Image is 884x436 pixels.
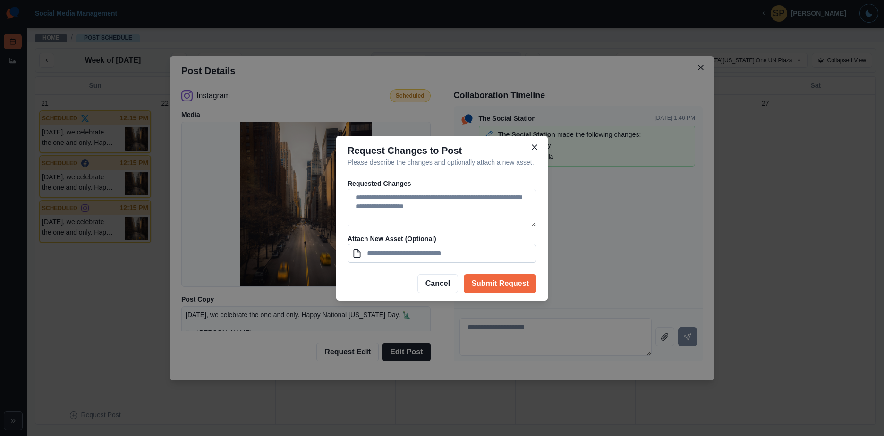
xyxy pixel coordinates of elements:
[348,179,536,189] p: Requested Changes
[464,274,536,293] button: Submit Request
[348,143,536,158] p: Request Changes to Post
[527,140,542,155] button: Close
[348,158,536,168] p: Please describe the changes and optionally attach a new asset.
[348,234,536,244] p: Attach New Asset (Optional)
[417,274,458,293] button: Cancel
